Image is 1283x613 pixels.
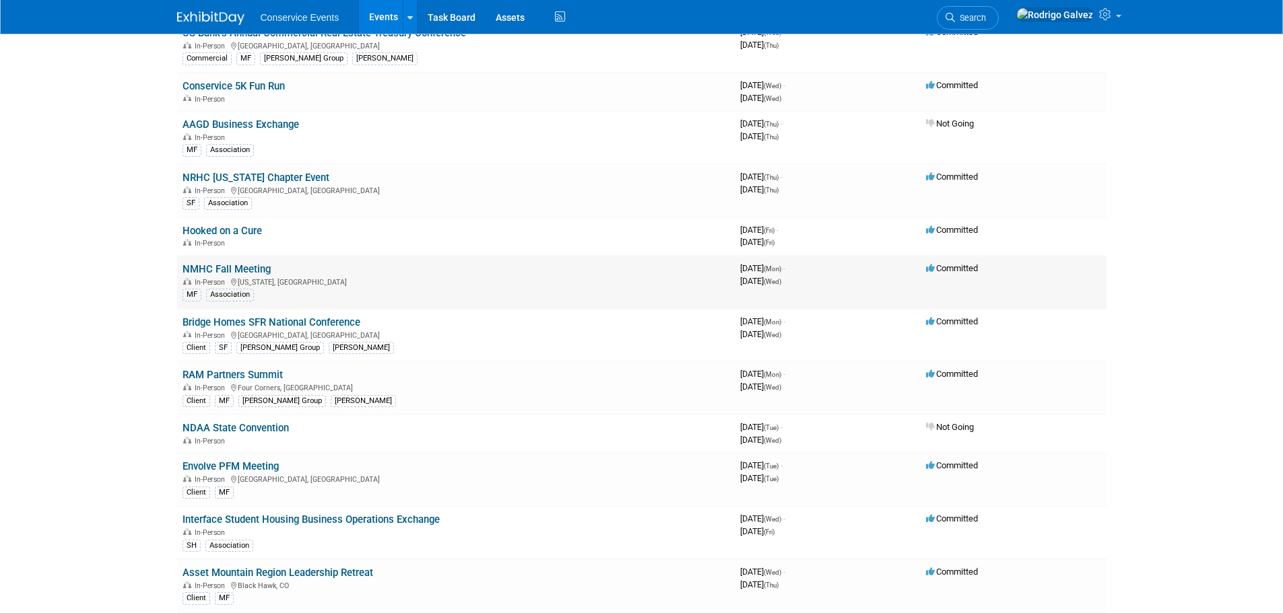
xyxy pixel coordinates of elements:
[926,225,978,235] span: Committed
[781,422,783,432] span: -
[183,475,191,482] img: In-Person Event
[195,186,229,195] span: In-Person
[177,11,244,25] img: ExhibitDay
[183,342,210,354] div: Client
[926,172,978,182] span: Committed
[740,276,781,286] span: [DATE]
[740,184,779,194] span: [DATE]
[1016,7,1094,22] img: Rodrigo Galvez
[183,513,440,526] a: Interface Student Housing Business Operations Exchange
[183,133,191,140] img: In-Person Event
[764,265,781,273] span: (Mon)
[926,513,978,524] span: Committed
[764,475,779,482] span: (Tue)
[740,567,785,577] span: [DATE]
[195,581,229,590] span: In-Person
[764,318,781,326] span: (Mon)
[331,395,396,407] div: [PERSON_NAME]
[764,239,775,246] span: (Fri)
[206,144,254,156] div: Association
[238,395,326,407] div: [PERSON_NAME] Group
[204,197,252,209] div: Association
[236,342,324,354] div: [PERSON_NAME] Group
[764,424,779,431] span: (Tue)
[183,263,271,275] a: NMHC Fall Meeting
[261,12,339,23] span: Conservice Events
[764,437,781,444] span: (Wed)
[783,567,785,577] span: -
[183,528,191,535] img: In-Person Event
[183,473,729,484] div: [GEOGRAPHIC_DATA], [GEOGRAPHIC_DATA]
[183,592,210,604] div: Client
[740,329,781,339] span: [DATE]
[783,513,785,524] span: -
[183,80,285,92] a: Conservice 5K Fun Run
[764,42,779,49] span: (Thu)
[926,316,978,326] span: Committed
[183,40,729,50] div: [GEOGRAPHIC_DATA], [GEOGRAPHIC_DATA]
[764,120,779,128] span: (Thu)
[183,186,191,193] img: In-Person Event
[740,316,785,326] span: [DATE]
[206,289,254,301] div: Association
[195,331,229,340] span: In-Person
[764,278,781,285] span: (Wed)
[740,579,779,589] span: [DATE]
[183,42,191,48] img: In-Person Event
[740,225,779,235] span: [DATE]
[183,276,729,287] div: [US_STATE], [GEOGRAPHIC_DATA]
[195,437,229,445] span: In-Person
[740,369,785,379] span: [DATE]
[195,278,229,287] span: In-Person
[183,316,360,328] a: Bridge Homes SFR National Conference
[764,528,775,536] span: (Fri)
[195,42,229,50] span: In-Person
[764,515,781,523] span: (Wed)
[926,422,974,432] span: Not Going
[195,384,229,392] span: In-Person
[183,239,191,246] img: In-Person Event
[783,27,785,37] span: -
[764,462,779,470] span: (Tue)
[783,263,785,273] span: -
[740,40,779,50] span: [DATE]
[215,395,234,407] div: MF
[352,52,418,65] div: [PERSON_NAME]
[740,263,785,273] span: [DATE]
[740,237,775,247] span: [DATE]
[183,118,299,131] a: AAGD Business Exchange
[781,172,783,182] span: -
[183,369,283,381] a: RAM Partners Summit
[764,331,781,338] span: (Wed)
[183,197,199,209] div: SF
[740,526,775,536] span: [DATE]
[764,29,781,36] span: (Wed)
[740,435,781,445] span: [DATE]
[183,225,262,237] a: Hooked on a Cure
[195,239,229,248] span: In-Person
[781,460,783,470] span: -
[764,581,779,589] span: (Thu)
[926,80,978,90] span: Committed
[783,80,785,90] span: -
[740,80,785,90] span: [DATE]
[740,27,785,37] span: [DATE]
[926,27,978,37] span: Committed
[183,581,191,588] img: In-Person Event
[183,172,329,184] a: NRHC [US_STATE] Chapter Event
[740,460,783,470] span: [DATE]
[740,118,783,129] span: [DATE]
[764,174,779,181] span: (Thu)
[740,422,783,432] span: [DATE]
[183,437,191,443] img: In-Person Event
[926,460,978,470] span: Committed
[764,133,779,141] span: (Thu)
[183,52,232,65] div: Commercial
[183,331,191,338] img: In-Person Event
[195,475,229,484] span: In-Person
[783,316,785,326] span: -
[764,384,781,391] span: (Wed)
[764,186,779,194] span: (Thu)
[777,225,779,235] span: -
[260,52,348,65] div: [PERSON_NAME] Group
